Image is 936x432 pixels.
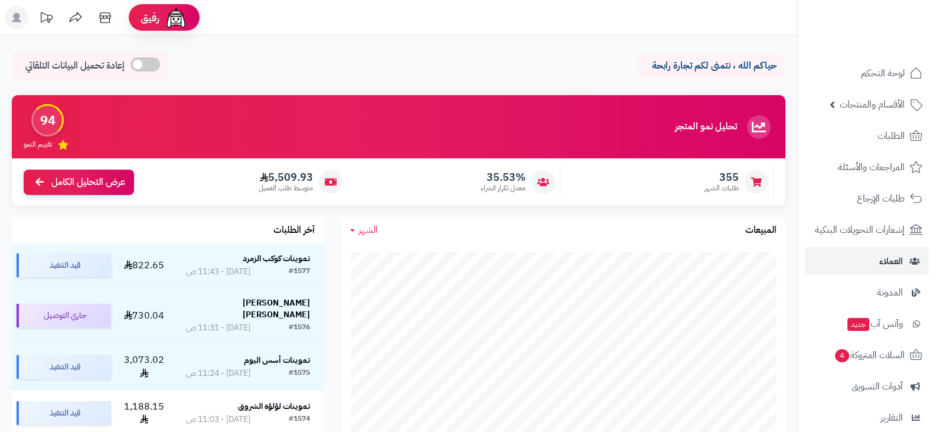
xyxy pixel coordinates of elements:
img: logo-2.png [856,24,925,48]
span: الشهر [358,223,378,237]
span: معدل تكرار الشراء [481,183,526,193]
a: الطلبات [805,122,929,150]
span: وآتس آب [846,316,903,332]
div: [DATE] - 11:24 ص [186,368,250,379]
a: التقارير [805,404,929,432]
span: 5,509.93 [259,171,313,184]
div: جاري التوصيل [17,304,111,327]
span: تقييم النمو [24,139,52,150]
h3: المبيعات [745,225,777,236]
a: السلات المتروكة4 [805,341,929,369]
span: لوحة التحكم [861,65,905,82]
div: [DATE] - 11:43 ص [186,266,250,278]
a: العملاء [805,247,929,275]
span: السلات المتروكة [834,347,905,363]
span: المدونة [877,284,903,301]
strong: تموينات كوكب الزمرد [243,252,310,265]
span: طلبات الإرجاع [857,190,905,207]
strong: [PERSON_NAME] [PERSON_NAME] [243,297,310,321]
td: 3,073.02 [116,344,172,390]
span: 4 [834,349,849,362]
span: العملاء [879,253,903,269]
span: رفيق [141,11,159,25]
a: لوحة التحكم [805,59,929,87]
td: 730.04 [116,288,172,343]
span: 355 [705,171,739,184]
div: #1574 [289,414,310,425]
a: عرض التحليل الكامل [24,170,134,195]
span: متوسط طلب العميل [259,183,313,193]
strong: تموينات لؤلؤة الشروق [238,400,310,412]
h3: تحليل نمو المتجر [675,122,737,132]
div: قيد التنفيذ [17,401,111,425]
div: #1576 [289,322,310,334]
a: المراجعات والأسئلة [805,153,929,181]
span: أدوات التسويق [852,378,903,395]
div: #1577 [289,266,310,278]
div: [DATE] - 11:31 ص [186,322,250,334]
span: إعادة تحميل البيانات التلقائي [25,59,125,73]
span: الطلبات [878,128,905,144]
img: ai-face.png [164,6,188,30]
p: حياكم الله ، نتمنى لكم تجارة رابحة [647,59,777,73]
div: قيد التنفيذ [17,355,111,379]
div: [DATE] - 11:03 ص [186,414,250,425]
div: #1575 [289,368,310,379]
a: وآتس آبجديد [805,310,929,338]
a: الشهر [350,223,378,237]
td: 822.65 [116,243,172,287]
a: المدونة [805,278,929,307]
span: المراجعات والأسئلة [838,159,905,176]
strong: تموينات أسس اليوم [244,354,310,366]
span: الأقسام والمنتجات [840,96,905,113]
span: إشعارات التحويلات البنكية [815,222,905,238]
span: 35.53% [481,171,526,184]
span: عرض التحليل الكامل [51,176,125,189]
a: تحديثات المنصة [31,6,61,33]
a: طلبات الإرجاع [805,184,929,213]
div: قيد التنفيذ [17,254,111,277]
a: أدوات التسويق [805,372,929,401]
h3: آخر الطلبات [273,225,315,236]
span: طلبات الشهر [705,183,739,193]
a: إشعارات التحويلات البنكية [805,216,929,244]
span: التقارير [880,410,903,426]
span: جديد [847,318,869,331]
